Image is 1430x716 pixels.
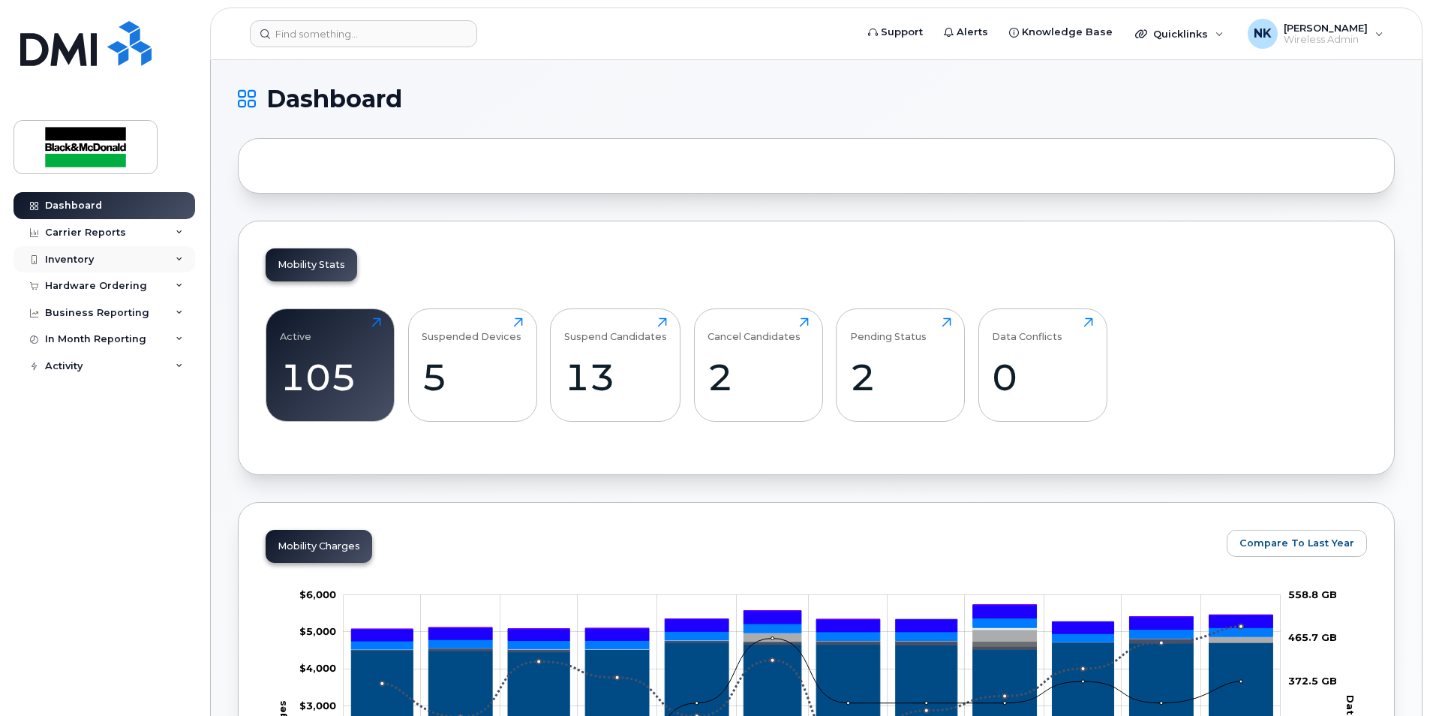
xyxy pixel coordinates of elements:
[850,355,951,399] div: 2
[850,317,951,414] a: Pending Status2
[1227,530,1367,557] button: Compare To Last Year
[299,662,336,674] g: $0
[992,317,1093,414] a: Data Conflicts0
[992,317,1062,342] div: Data Conflicts
[1288,675,1337,687] tspan: 372.5 GB
[1288,631,1337,643] tspan: 465.7 GB
[850,317,927,342] div: Pending Status
[564,317,667,342] div: Suspend Candidates
[299,699,336,711] tspan: $3,000
[299,625,336,637] tspan: $5,000
[299,625,336,637] g: $0
[299,588,336,600] tspan: $6,000
[351,630,1272,649] g: Hardware
[266,88,402,110] span: Dashboard
[1239,536,1354,550] span: Compare To Last Year
[707,317,809,414] a: Cancel Candidates2
[299,662,336,674] tspan: $4,000
[351,605,1272,641] g: PST
[351,618,1272,649] g: GST
[992,355,1093,399] div: 0
[299,699,336,711] g: $0
[707,317,801,342] div: Cancel Candidates
[422,317,523,414] a: Suspended Devices5
[422,355,523,399] div: 5
[280,317,311,342] div: Active
[280,355,381,399] div: 105
[422,317,521,342] div: Suspended Devices
[299,588,336,600] g: $0
[564,317,667,414] a: Suspend Candidates13
[707,355,809,399] div: 2
[1288,588,1337,600] tspan: 558.8 GB
[564,355,667,399] div: 13
[280,317,381,414] a: Active105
